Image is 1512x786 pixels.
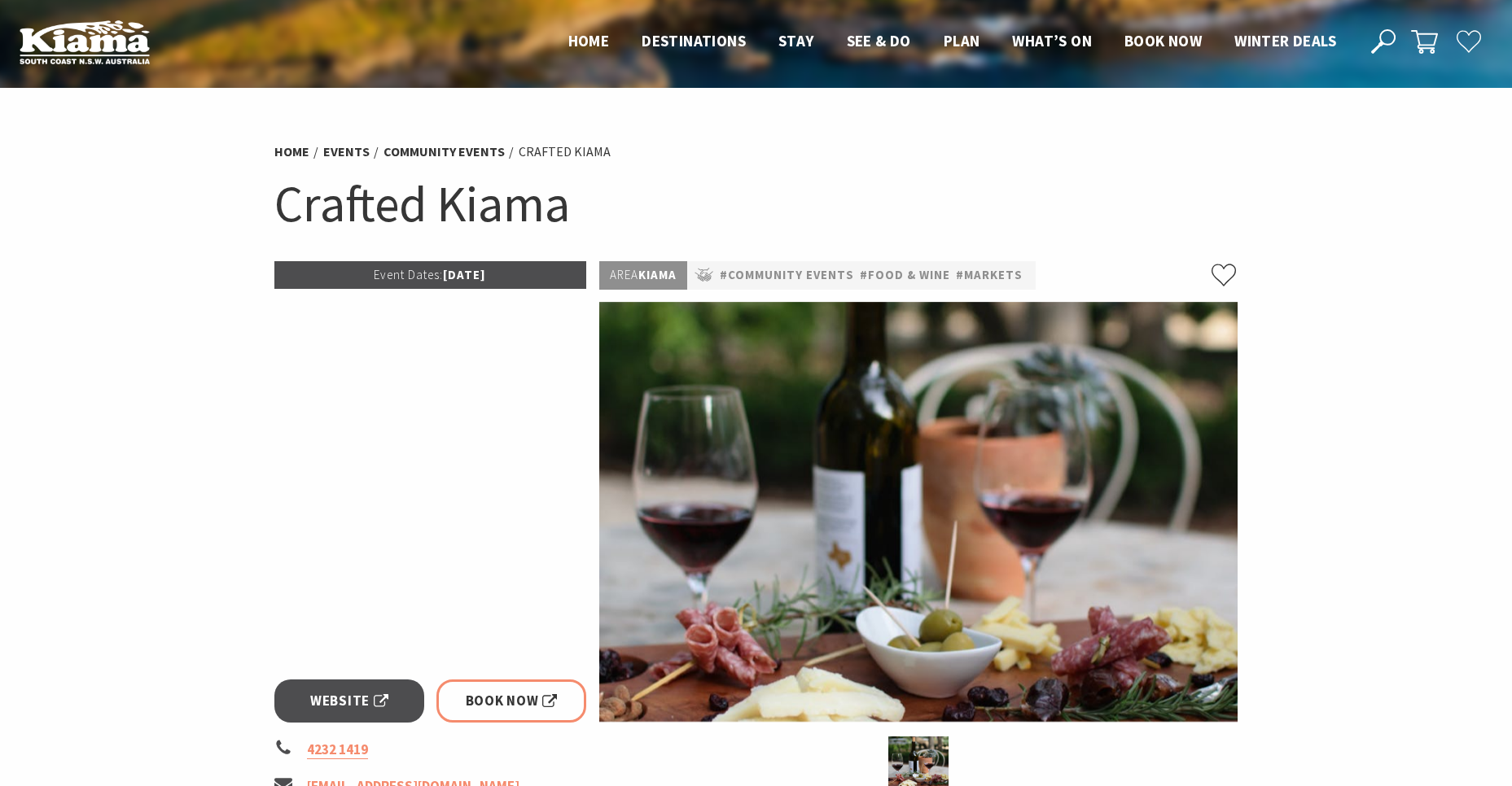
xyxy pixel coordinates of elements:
[374,267,443,282] span: Event Dates:
[944,31,980,50] span: Plan
[307,740,368,759] a: 4232 1419
[599,302,1238,722] img: Wine and cheese placed on a table to enjoy
[778,31,814,50] span: Stay
[383,143,505,160] a: Community Events
[860,265,950,286] a: #Food & Wine
[956,265,1023,286] a: #Markets
[519,142,611,163] li: Crafted Kiama
[1124,31,1202,50] span: Book now
[552,28,1352,55] nav: Main Menu
[274,261,587,289] p: [DATE]
[1234,31,1336,50] span: Winter Deals
[720,265,854,286] a: #Community Events
[642,31,746,50] span: Destinations
[568,31,610,50] span: Home
[274,143,309,160] a: Home
[599,261,687,290] p: Kiama
[323,143,370,160] a: Events
[20,20,150,64] img: Kiama Logo
[1012,31,1092,50] span: What’s On
[274,679,425,723] a: Website
[436,679,587,723] a: Book Now
[274,171,1238,237] h1: Crafted Kiama
[310,690,388,712] span: Website
[610,267,638,282] span: Area
[466,690,558,712] span: Book Now
[847,31,911,50] span: See & Do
